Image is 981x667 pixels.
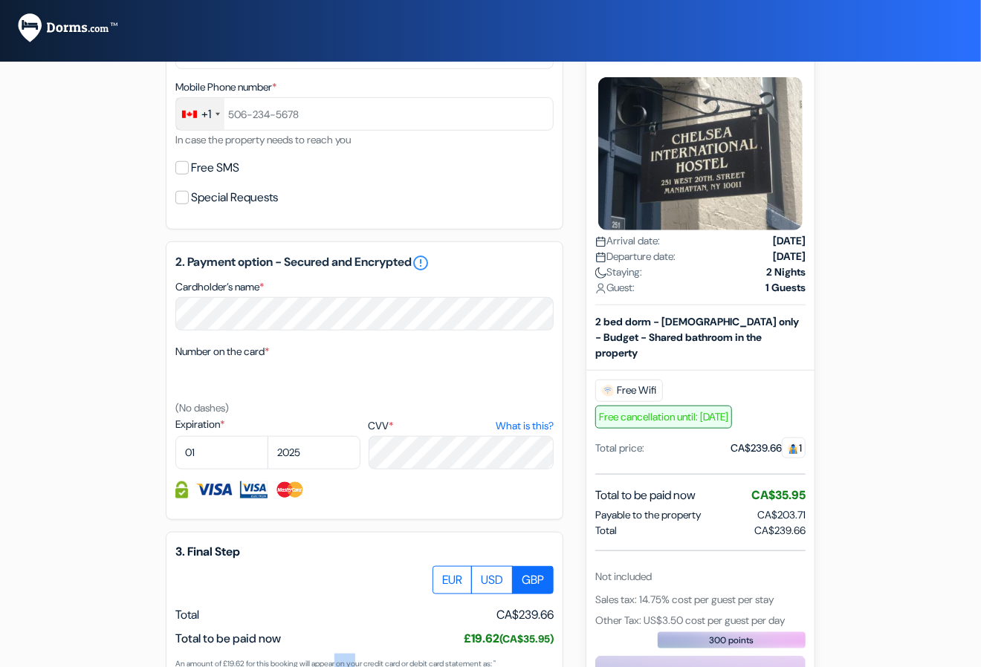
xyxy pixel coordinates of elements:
small: In case the property needs to reach you [175,133,351,146]
label: Cardholder’s name [175,279,264,295]
div: Canada: +1 [176,98,224,130]
div: Basic radio toggle button group [433,566,554,594]
img: calendar.svg [595,251,606,262]
img: guest.svg [788,443,799,454]
span: £19.62 [464,631,554,646]
div: Total price: [595,440,644,455]
label: Number on the card [175,344,269,359]
img: Visa [195,481,233,498]
a: error_outline [412,254,430,272]
span: Guest: [595,279,635,295]
span: Total [595,522,617,538]
span: Departure date: [595,248,676,264]
h5: 3. Final Step [175,544,554,559]
span: 300 points [710,633,754,646]
div: CA$239.66 [731,440,806,455]
span: CA$35.95 [751,487,806,502]
span: CA$239.66 [496,606,554,624]
img: Master Card [275,481,305,498]
span: Total to be paid now [595,486,696,504]
b: 2 bed dorm - [DEMOGRAPHIC_DATA] only - Budget - Shared bathroom in the property [595,314,799,359]
img: free_wifi.svg [602,384,614,396]
span: Total to be paid now [175,631,281,646]
img: Visa Electron [240,481,267,498]
span: Other Tax: US$3.50 cost per guest per day [595,613,785,626]
label: CVV [369,418,554,434]
label: Free SMS [191,157,239,178]
img: Dorms.com [18,13,117,42]
span: Sales tax: 14.75% cost per guest per stay [595,592,774,605]
span: Arrival date: [595,232,660,248]
strong: [DATE] [773,232,806,248]
img: user_icon.svg [595,282,606,293]
h5: 2. Payment option - Secured and Encrypted [175,254,554,272]
label: Mobile Phone number [175,79,276,95]
label: Special Requests [191,187,278,208]
span: Staying: [595,264,642,279]
small: (No dashes) [175,401,229,414]
label: USD [471,566,513,594]
strong: 1 Guests [765,279,806,295]
span: CA$239.66 [754,522,806,538]
img: Credit card information fully secured and encrypted [175,481,188,498]
img: calendar.svg [595,235,606,247]
label: GBP [512,566,554,594]
strong: [DATE] [773,248,806,264]
span: Payable to the property [595,507,701,522]
a: What is this? [496,418,554,434]
span: 1 [782,437,806,458]
span: Free cancellation until: [DATE] [595,405,732,428]
div: +1 [201,105,211,123]
div: Not included [595,568,806,584]
span: Total [175,607,199,622]
label: Expiration [175,417,360,432]
strong: 2 Nights [766,264,806,279]
img: moon.svg [595,267,606,278]
span: Free Wifi [595,379,663,401]
span: CA$203.71 [757,507,806,521]
small: (CA$35.95) [499,632,554,645]
input: 506-234-5678 [175,97,554,131]
label: EUR [433,566,472,594]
